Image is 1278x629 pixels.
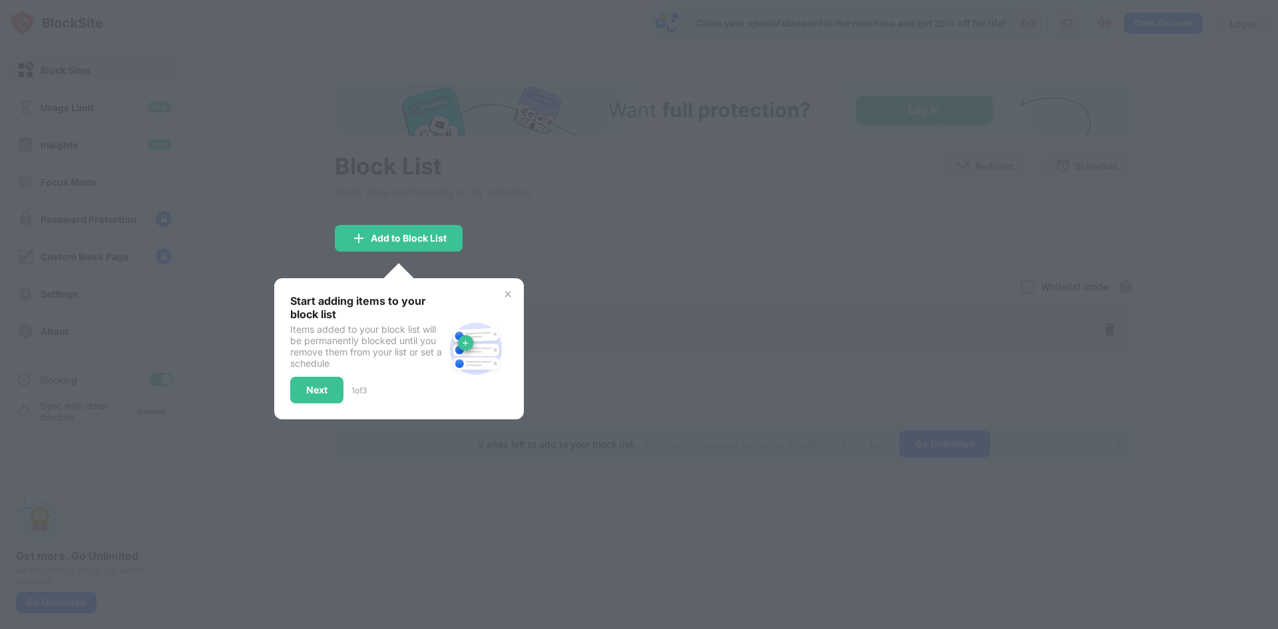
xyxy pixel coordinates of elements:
img: block-site.svg [444,317,508,381]
div: 1 of 3 [351,385,367,395]
img: x-button.svg [503,289,513,300]
div: Items added to your block list will be permanently blocked until you remove them from your list o... [290,323,444,369]
div: Next [306,385,327,395]
div: Start adding items to your block list [290,294,444,321]
div: Add to Block List [371,233,447,244]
